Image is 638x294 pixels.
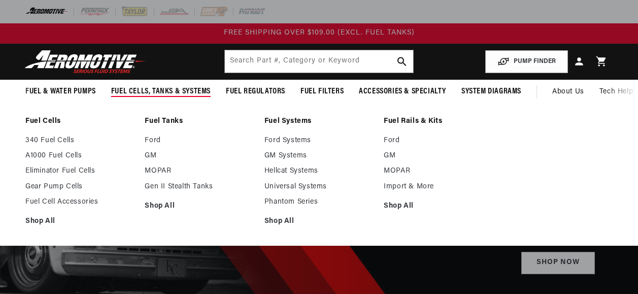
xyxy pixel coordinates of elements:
[25,167,135,176] a: Eliminator Fuel Cells
[454,80,529,104] summary: System Diagrams
[264,198,374,207] a: Phantom Series
[145,202,254,211] a: Shop All
[264,136,374,145] a: Ford Systems
[264,182,374,191] a: Universal Systems
[25,86,96,97] span: Fuel & Water Pumps
[384,151,493,160] a: GM
[226,86,285,97] span: Fuel Regulators
[25,117,135,126] a: Fuel Cells
[545,80,592,104] a: About Us
[384,136,493,145] a: Ford
[599,86,633,97] span: Tech Help
[300,86,344,97] span: Fuel Filters
[264,117,374,126] a: Fuel Systems
[521,252,595,275] a: Shop Now
[25,198,135,207] a: Fuel Cell Accessories
[359,86,446,97] span: Accessories & Specialty
[224,29,415,37] span: FREE SHIPPING OVER $109.00 (EXCL. FUEL TANKS)
[25,136,135,145] a: 340 Fuel Cells
[384,182,493,191] a: Import & More
[552,88,584,95] span: About Us
[25,182,135,191] a: Gear Pump Cells
[104,80,218,104] summary: Fuel Cells, Tanks & Systems
[218,80,293,104] summary: Fuel Regulators
[25,217,135,226] a: Shop All
[384,202,493,211] a: Shop All
[264,167,374,176] a: Hellcat Systems
[145,151,254,160] a: GM
[25,151,135,160] a: A1000 Fuel Cells
[351,80,454,104] summary: Accessories & Specialty
[391,50,413,73] button: search button
[145,167,254,176] a: MOPAR
[293,80,351,104] summary: Fuel Filters
[384,117,493,126] a: Fuel Rails & Kits
[461,86,521,97] span: System Diagrams
[384,167,493,176] a: MOPAR
[485,50,568,73] button: PUMP FINDER
[18,80,104,104] summary: Fuel & Water Pumps
[225,50,413,73] input: Search by Part Number, Category or Keyword
[111,86,211,97] span: Fuel Cells, Tanks & Systems
[264,151,374,160] a: GM Systems
[145,117,254,126] a: Fuel Tanks
[145,136,254,145] a: Ford
[264,217,374,226] a: Shop All
[145,182,254,191] a: Gen II Stealth Tanks
[22,50,149,74] img: Aeromotive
